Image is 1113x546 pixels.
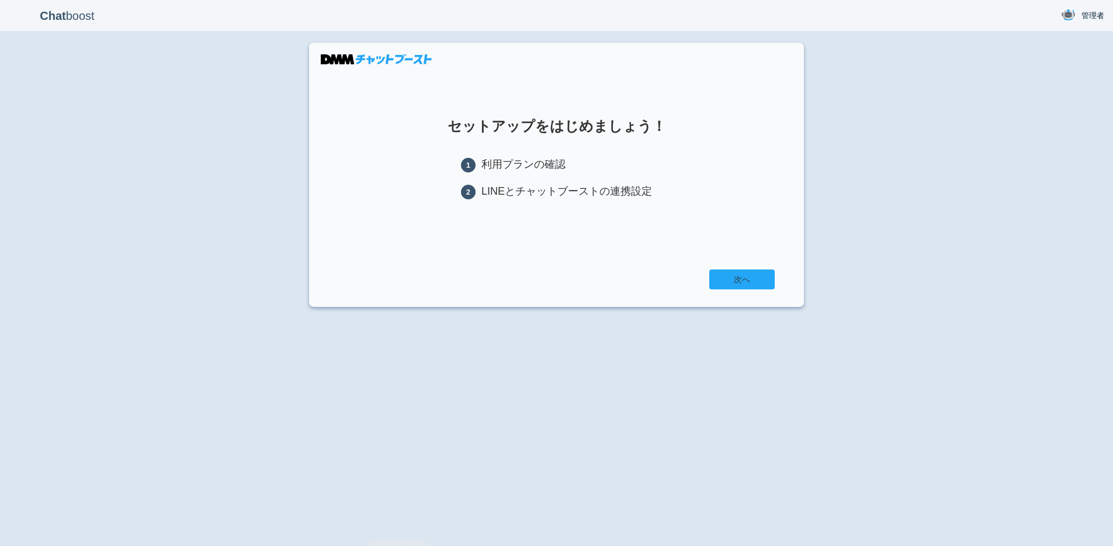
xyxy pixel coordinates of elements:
[709,269,775,289] a: 次へ
[1061,8,1076,22] img: User Image
[461,185,476,199] span: 2
[338,119,775,134] h1: セットアップをはじめましょう！
[461,184,652,199] li: LINEとチャットブーストの連携設定
[40,9,65,22] b: Chat
[1081,10,1104,22] span: 管理者
[9,1,126,30] p: boost
[321,54,432,64] img: DMMチャットブースト
[461,158,476,172] span: 1
[461,157,652,172] li: 利用プランの確認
